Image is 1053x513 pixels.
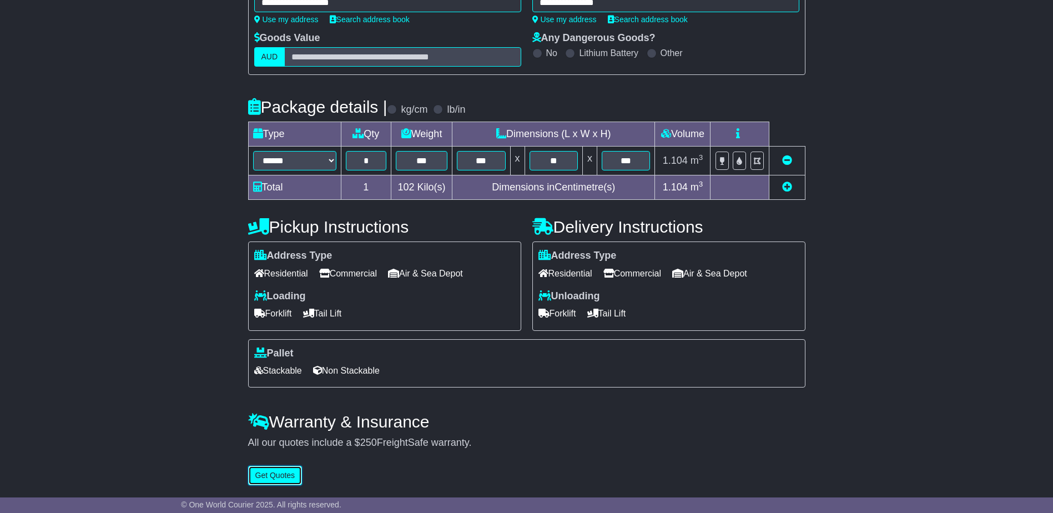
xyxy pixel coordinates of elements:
a: Remove this item [782,155,792,166]
button: Get Quotes [248,466,303,485]
span: 1.104 [663,155,688,166]
div: All our quotes include a $ FreightSafe warranty. [248,437,805,449]
span: Residential [254,265,308,282]
a: Use my address [532,15,597,24]
label: Address Type [254,250,332,262]
span: m [691,182,703,193]
span: Forklift [254,305,292,322]
label: AUD [254,47,285,67]
span: Tail Lift [587,305,626,322]
td: Volume [655,122,711,147]
label: No [546,48,557,58]
span: 250 [360,437,377,448]
td: Weight [391,122,452,147]
sup: 3 [699,153,703,162]
span: Non Stackable [313,362,380,379]
a: Use my address [254,15,319,24]
td: Dimensions (L x W x H) [452,122,655,147]
span: Forklift [538,305,576,322]
h4: Package details | [248,98,387,116]
span: 102 [398,182,415,193]
td: Kilo(s) [391,175,452,200]
label: Goods Value [254,32,320,44]
a: Search address book [330,15,410,24]
td: Total [248,175,341,200]
label: Unloading [538,290,600,303]
span: Residential [538,265,592,282]
span: 1.104 [663,182,688,193]
label: Lithium Battery [579,48,638,58]
span: Air & Sea Depot [672,265,747,282]
span: Commercial [603,265,661,282]
label: Any Dangerous Goods? [532,32,656,44]
label: lb/in [447,104,465,116]
a: Search address book [608,15,688,24]
td: Dimensions in Centimetre(s) [452,175,655,200]
span: m [691,155,703,166]
h4: Warranty & Insurance [248,413,805,431]
label: kg/cm [401,104,427,116]
label: Address Type [538,250,617,262]
span: Tail Lift [303,305,342,322]
a: Add new item [782,182,792,193]
span: Stackable [254,362,302,379]
td: x [510,147,525,175]
h4: Pickup Instructions [248,218,521,236]
td: Type [248,122,341,147]
h4: Delivery Instructions [532,218,805,236]
span: Air & Sea Depot [388,265,463,282]
label: Loading [254,290,306,303]
td: x [582,147,597,175]
td: Qty [341,122,391,147]
sup: 3 [699,180,703,188]
label: Pallet [254,348,294,360]
span: Commercial [319,265,377,282]
label: Other [661,48,683,58]
td: 1 [341,175,391,200]
span: © One World Courier 2025. All rights reserved. [181,500,341,509]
